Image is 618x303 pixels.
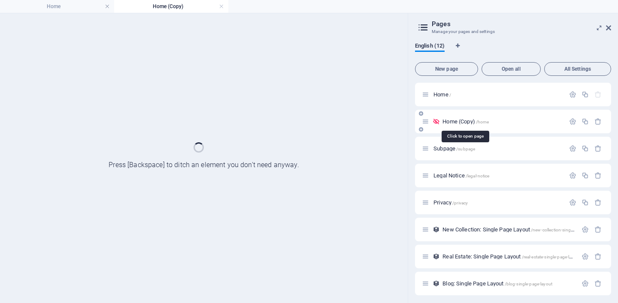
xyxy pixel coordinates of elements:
div: Settings [569,172,576,179]
span: /blog-single-page-layout [505,282,552,286]
span: Click to open page [433,91,451,98]
span: / [449,93,451,97]
div: Settings [582,280,589,287]
span: /new-collection-single-page-layout [531,228,598,232]
span: Click to open page [442,226,598,233]
div: Remove [594,199,602,206]
div: Home/ [431,92,565,97]
span: All Settings [548,66,607,72]
div: Duplicate [582,118,589,125]
div: Settings [569,145,576,152]
div: Remove [594,280,602,287]
button: New page [415,62,478,76]
h3: Manage your pages and settings [432,28,594,36]
span: Click to open page [442,253,580,260]
span: Click to open page [433,199,468,206]
div: Language Tabs [415,42,611,59]
div: This layout is used as a template for all items (e.g. a blog post) of this collection. The conten... [433,226,440,233]
span: /home [476,120,489,124]
div: Settings [569,199,576,206]
div: Settings [582,253,589,260]
div: Remove [594,226,602,233]
span: /legal-notice [466,174,490,178]
div: Remove [594,145,602,152]
div: Blog: Single Page Layout/blog-single-page-layout [440,281,577,286]
span: Click to open page [433,172,489,179]
button: Open all [482,62,541,76]
h2: Pages [432,20,611,28]
div: New Collection: Single Page Layout/new-collection-single-page-layout [440,227,577,232]
div: Duplicate [582,199,589,206]
span: New page [419,66,474,72]
div: This layout is used as a template for all items (e.g. a blog post) of this collection. The conten... [433,253,440,260]
span: Open all [485,66,537,72]
div: Remove [594,253,602,260]
h4: Home (Copy) [114,2,228,11]
span: English (12) [415,41,445,53]
span: /privacy [452,201,468,205]
span: Home (Copy) [442,118,489,125]
div: Home (Copy)/home [440,119,565,124]
div: The startpage cannot be deleted [594,91,602,98]
div: Duplicate [582,145,589,152]
div: Duplicate [582,172,589,179]
div: This layout is used as a template for all items (e.g. a blog post) of this collection. The conten... [433,280,440,287]
button: All Settings [544,62,611,76]
div: Remove [594,118,602,125]
div: Real Estate: Single Page Layout/real-estate-single-page-layout [440,254,577,259]
div: Settings [569,91,576,98]
div: Privacy/privacy [431,200,565,205]
span: /subpage [456,147,475,151]
span: Click to open page [442,280,552,287]
div: Settings [582,226,589,233]
div: Settings [569,118,576,125]
span: Click to open page [433,145,475,152]
div: Legal Notice/legal-notice [431,173,565,178]
div: Remove [594,172,602,179]
div: Duplicate [582,91,589,98]
div: Subpage/subpage [431,146,565,151]
span: /real-estate-single-page-layout [522,255,580,259]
